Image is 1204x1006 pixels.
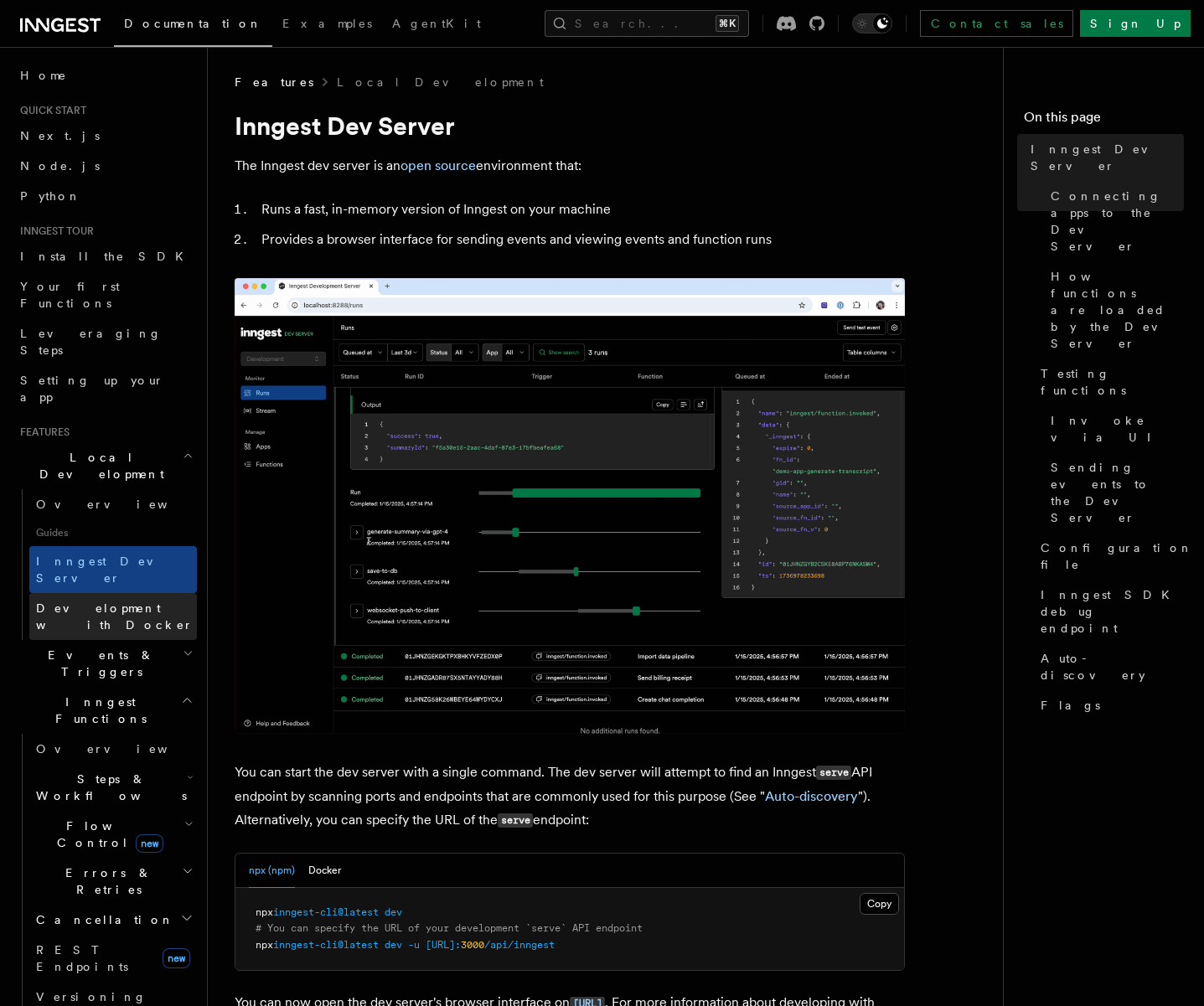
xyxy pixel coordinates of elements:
[20,67,67,84] span: Home
[272,5,382,45] a: Examples
[13,224,94,238] span: Inngest tour
[163,948,190,968] span: new
[1034,643,1184,690] a: Auto-discovery
[235,761,905,833] p: You can start the dev server with a single command. The dev server will attempt to find an Innges...
[13,694,181,727] span: Inngest Functions
[461,939,484,951] span: 3000
[1041,539,1193,573] span: Configuration file
[36,990,147,1003] span: Versioning
[235,154,905,178] p: The Inngest dev server is an environment that:
[920,10,1073,37] a: Contact sales
[1024,107,1184,134] h4: On this page
[426,939,461,951] span: [URL]:
[235,278,905,734] img: Dev Server Demo
[29,546,197,593] a: Inngest Dev Server
[29,864,182,898] span: Errors & Retries
[36,601,194,632] span: Development with Docker
[1044,181,1184,261] a: Connecting apps to the Dev Server
[124,17,262,30] span: Documentation
[308,854,341,888] button: Docker
[382,5,491,45] a: AgentKit
[1034,580,1184,643] a: Inngest SDK debug endpoint
[13,647,183,680] span: Events & Triggers
[29,935,197,982] a: REST Endpointsnew
[1051,268,1184,352] span: How functions are loaded by the Dev Server
[256,198,905,221] li: Runs a fast, in-memory version of Inngest on your machine
[385,939,402,951] span: dev
[1041,697,1100,714] span: Flags
[1051,412,1184,446] span: Invoke via UI
[13,241,197,271] a: Install the SDK
[282,17,372,30] span: Examples
[13,181,197,211] a: Python
[1044,261,1184,359] a: How functions are loaded by the Dev Server
[29,911,174,928] span: Cancellation
[1044,405,1184,452] a: Invoke via UI
[256,922,643,934] span: # You can specify the URL of your development `serve` API endpoint
[13,687,197,734] button: Inngest Functions
[1044,452,1184,533] a: Sending events to the Dev Server
[36,742,209,756] span: Overview
[1051,459,1184,526] span: Sending events to the Dev Server
[235,74,313,90] span: Features
[1051,188,1184,255] span: Connecting apps to the Dev Server
[13,151,197,181] a: Node.js
[13,365,197,412] a: Setting up your app
[13,104,86,117] span: Quick start
[852,13,892,34] button: Toggle dark mode
[235,111,905,141] h1: Inngest Dev Server
[13,271,197,318] a: Your first Functions
[20,374,164,404] span: Setting up your app
[114,5,272,47] a: Documentation
[1041,650,1184,684] span: Auto-discovery
[20,129,100,142] span: Next.js
[13,121,197,151] a: Next.js
[20,327,162,357] span: Leveraging Steps
[860,893,899,915] button: Copy
[400,157,476,173] a: open source
[1041,586,1184,637] span: Inngest SDK debug endpoint
[385,906,402,918] span: dev
[20,159,100,173] span: Node.js
[1034,690,1184,720] a: Flags
[29,858,197,905] button: Errors & Retries
[484,939,555,951] span: /api/inngest
[1024,134,1184,181] a: Inngest Dev Server
[13,442,197,489] button: Local Development
[20,250,194,263] span: Install the SDK
[29,519,197,546] span: Guides
[256,939,273,951] span: npx
[29,905,197,935] button: Cancellation
[29,734,197,764] a: Overview
[765,788,858,804] a: Auto-discovery
[13,449,183,482] span: Local Development
[249,854,295,888] button: npx (npm)
[29,489,197,519] a: Overview
[256,228,905,251] li: Provides a browser interface for sending events and viewing events and function runs
[1080,10,1191,37] a: Sign Up
[20,189,81,203] span: Python
[136,834,163,853] span: new
[545,10,749,37] button: Search...⌘K
[29,764,197,811] button: Steps & Workflows
[392,17,481,30] span: AgentKit
[337,74,544,90] a: Local Development
[36,555,179,585] span: Inngest Dev Server
[36,498,209,511] span: Overview
[13,318,197,365] a: Leveraging Steps
[13,640,197,687] button: Events & Triggers
[29,593,197,640] a: Development with Docker
[29,818,184,851] span: Flow Control
[816,766,851,780] code: serve
[36,943,128,973] span: REST Endpoints
[20,280,120,310] span: Your first Functions
[13,60,197,90] a: Home
[408,939,420,951] span: -u
[273,939,379,951] span: inngest-cli@latest
[1034,359,1184,405] a: Testing functions
[29,811,197,858] button: Flow Controlnew
[1034,533,1184,580] a: Configuration file
[13,426,70,439] span: Features
[29,771,187,804] span: Steps & Workflows
[13,489,197,640] div: Local Development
